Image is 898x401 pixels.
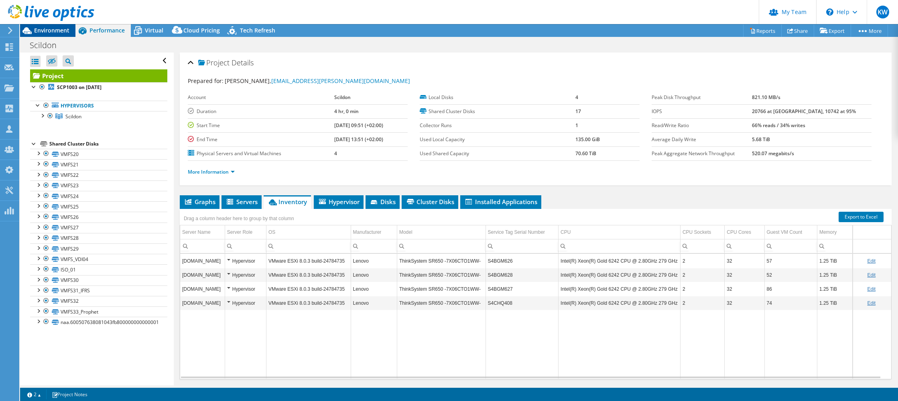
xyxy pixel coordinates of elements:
[225,225,266,239] td: Server Role Column
[351,225,397,239] td: Manufacturer Column
[680,239,724,253] td: Column CPU Sockets, Filter cell
[351,268,397,282] td: Column Manufacturer, Value Lenovo
[817,268,852,282] td: Column Memory, Value 1.25 TiB
[867,300,876,306] a: Edit
[464,198,537,206] span: Installed Applications
[559,254,681,268] td: Column CPU, Value Intel(R) Xeon(R) Gold 6242 CPU @ 2.80GHz 279 GHz
[752,136,770,143] b: 5.68 TiB
[182,213,296,224] div: Drag a column header here to group by that column
[486,268,559,282] td: Column Service Tag Serial Number, Value S4BGM628
[764,296,817,310] td: Column Guest VM Count, Value 74
[486,282,559,296] td: Column Service Tag Serial Number, Value S4BGM627
[351,282,397,296] td: Column Manufacturer, Value Lenovo
[180,225,225,239] td: Server Name Column
[334,122,383,129] b: [DATE] 09:51 (+02:00)
[397,296,486,310] td: Column Model, Value ThinkSystem SR650 -7X06CTO1WW-
[30,170,167,180] a: VMFS22
[486,296,559,310] td: Column Service Tag Serial Number, Value S4CHQ408
[180,239,225,253] td: Column Server Name, Filter cell
[188,107,334,115] label: Duration
[764,239,817,253] td: Column Guest VM Count, Filter cell
[752,150,794,157] b: 520.07 megabits/s
[397,282,486,296] td: Column Model, Value ThinkSystem SR650 -7X06CTO1WW-
[65,113,81,120] span: Scildon
[30,317,167,327] a: naa.600507638081043fb800000000000001
[198,59,230,67] span: Project
[826,8,833,16] svg: \n
[30,159,167,170] a: VMFS21
[180,296,225,310] td: Column Server Name, Value esx04.lgn.nl
[351,254,397,268] td: Column Manufacturer, Value Lenovo
[266,268,351,282] td: Column OS, Value VMware ESXi 8.0.3 build-24784735
[334,150,337,157] b: 4
[268,227,275,237] div: OS
[353,227,382,237] div: Manufacturer
[30,264,167,275] a: ISO_01
[652,136,752,144] label: Average Daily Write
[680,282,724,296] td: Column CPU Sockets, Value 2
[188,122,334,130] label: Start Time
[680,254,724,268] td: Column CPU Sockets, Value 2
[30,201,167,212] a: VMFS25
[145,26,163,34] span: Virtual
[30,69,167,82] a: Project
[397,268,486,282] td: Column Model, Value ThinkSystem SR650 -7X06CTO1WW-
[30,101,167,111] a: Hypervisors
[867,272,876,278] a: Edit
[266,282,351,296] td: Column OS, Value VMware ESXi 8.0.3 build-24784735
[559,225,681,239] td: CPU Column
[30,254,167,264] a: VMFS_VDI04
[351,239,397,253] td: Column Manufacturer, Filter cell
[817,254,852,268] td: Column Memory, Value 1.25 TiB
[57,84,102,91] b: SCP1003 on [DATE]
[49,139,167,149] div: Shared Cluster Disks
[652,122,752,130] label: Read/Write Ratio
[725,254,764,268] td: Column CPU Cores, Value 32
[188,150,334,158] label: Physical Servers and Virtual Machines
[30,223,167,233] a: VMFS27
[30,111,167,122] a: Scildon
[266,296,351,310] td: Column OS, Value VMware ESXi 8.0.3 build-24784735
[814,24,851,37] a: Export
[725,296,764,310] td: Column CPU Cores, Value 32
[817,239,852,253] td: Column Memory, Filter cell
[561,227,571,237] div: CPU
[188,168,235,175] a: More Information
[817,225,852,239] td: Memory Column
[851,24,888,37] a: More
[420,93,575,101] label: Local Disks
[30,191,167,201] a: VMFS24
[30,296,167,306] a: VMFS32
[420,136,575,144] label: Used Local Capacity
[351,296,397,310] td: Column Manufacturer, Value Lenovo
[268,198,307,206] span: Inventory
[188,77,223,85] label: Prepared for:
[764,225,817,239] td: Guest VM Count Column
[225,254,266,268] td: Column Server Role, Value Hypervisor
[559,296,681,310] td: Column CPU, Value Intel(R) Xeon(R) Gold 6242 CPU @ 2.80GHz 279 GHz
[188,93,334,101] label: Account
[266,254,351,268] td: Column OS, Value VMware ESXi 8.0.3 build-24784735
[227,284,264,294] div: Hypervisor
[752,122,805,129] b: 66% reads / 34% writes
[240,26,275,34] span: Tech Refresh
[817,282,852,296] td: Column Memory, Value 1.25 TiB
[22,389,47,399] a: 2
[89,26,125,34] span: Performance
[266,225,351,239] td: OS Column
[575,150,596,157] b: 70.60 TiB
[30,243,167,254] a: VMFS29
[559,282,681,296] td: Column CPU, Value Intel(R) Xeon(R) Gold 6242 CPU @ 2.80GHz 279 GHz
[266,239,351,253] td: Column OS, Filter cell
[225,268,266,282] td: Column Server Role, Value Hypervisor
[839,212,884,222] a: Export to Excel
[30,233,167,243] a: VMFS28
[652,93,752,101] label: Peak Disk Throughput
[559,239,681,253] td: Column CPU, Filter cell
[318,198,360,206] span: Hypervisor
[876,6,889,18] span: KW
[764,282,817,296] td: Column Guest VM Count, Value 86
[225,77,410,85] span: [PERSON_NAME],
[575,136,600,143] b: 135.00 GiB
[226,198,258,206] span: Servers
